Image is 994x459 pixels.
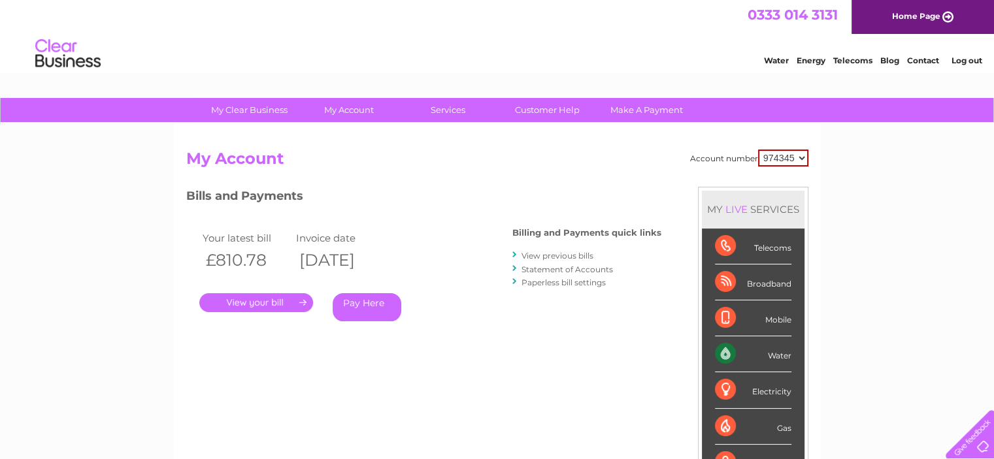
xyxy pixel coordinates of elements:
[715,264,791,300] div: Broadband
[35,34,101,74] img: logo.png
[295,98,403,122] a: My Account
[951,55,982,65] a: Log out
[715,409,791,445] div: Gas
[394,98,502,122] a: Services
[702,191,804,228] div: MY SERVICES
[748,7,838,23] a: 0333 014 3131
[333,293,401,321] a: Pay Here
[195,98,303,122] a: My Clear Business
[764,55,789,65] a: Water
[522,251,593,261] a: View previous bills
[715,229,791,264] div: Telecoms
[715,300,791,336] div: Mobile
[797,55,825,65] a: Energy
[723,203,750,215] div: LIVE
[186,150,808,174] h2: My Account
[833,55,872,65] a: Telecoms
[593,98,701,122] a: Make A Payment
[522,264,613,274] a: Statement of Accounts
[199,293,313,312] a: .
[186,187,661,210] h3: Bills and Payments
[189,7,806,63] div: Clear Business is a trading name of Verastar Limited (registered in [GEOGRAPHIC_DATA] No. 3667643...
[293,247,387,274] th: [DATE]
[522,277,606,287] a: Paperless bill settings
[880,55,899,65] a: Blog
[493,98,601,122] a: Customer Help
[715,336,791,372] div: Water
[199,229,293,247] td: Your latest bill
[199,247,293,274] th: £810.78
[690,150,808,166] div: Account number
[512,228,661,238] h4: Billing and Payments quick links
[293,229,387,247] td: Invoice date
[907,55,939,65] a: Contact
[715,372,791,408] div: Electricity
